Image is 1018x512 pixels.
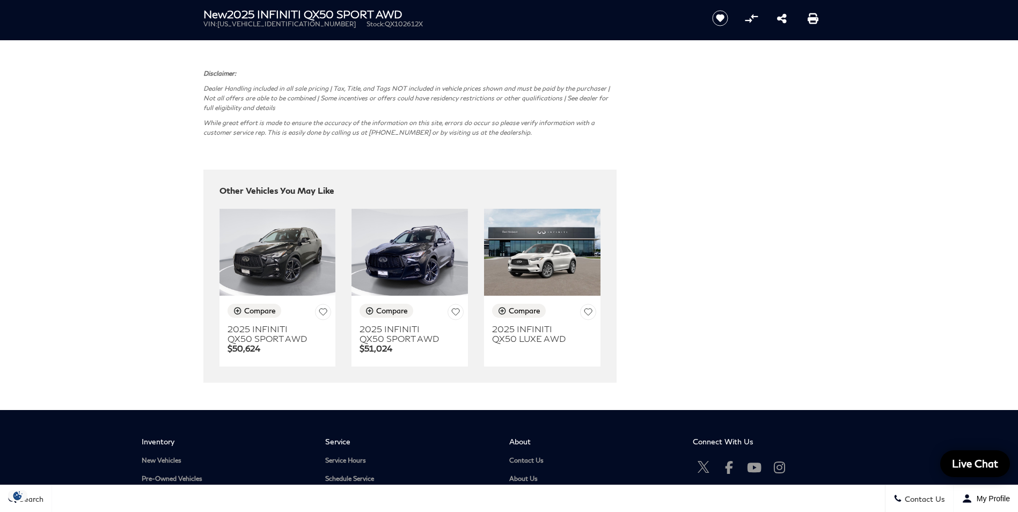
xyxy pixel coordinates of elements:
[217,20,356,28] span: [US_VEHICLE_IDENTIFICATION_NUMBER]
[718,457,739,478] a: Open Facebook in a new window
[902,494,945,503] span: Contact Us
[947,457,1004,470] span: Live Chat
[360,304,413,318] button: Compare Vehicle
[351,209,468,296] img: 2025 INFINITI QX50 SPORT AWD
[509,306,540,316] div: Compare
[492,324,575,343] h3: 2025 INFINITI QX50 LUXE AWD
[325,475,493,483] a: Schedule Service
[693,437,861,446] span: Connect With Us
[244,306,276,316] div: Compare
[954,485,1018,512] button: Open user profile menu
[228,324,311,343] h3: 2025 INFINITI QX50 SPORT AWD
[5,490,30,501] img: Opt-Out Icon
[509,475,677,483] a: About Us
[509,437,677,446] span: About
[203,8,227,20] strong: New
[777,12,787,25] a: Share this New 2025 INFINITI QX50 SPORT AWD
[228,304,281,318] button: Compare Vehicle
[376,306,408,316] div: Compare
[580,304,596,322] button: Save Vehicle
[325,437,493,446] span: Service
[203,84,617,113] p: Dealer Handling included in all sale pricing | Tax, Title, and Tags NOT included in vehicle price...
[219,186,600,195] h2: Other Vehicles You May Like
[360,324,464,353] a: 2025 INFINITI QX50 SPORT AWD $51,024
[693,457,714,478] a: Open Twitter in a new window
[142,437,310,446] span: Inventory
[203,8,694,20] h1: 2025 INFINITI QX50 SPORT AWD
[5,490,30,501] section: Click to Open Cookie Consent Modal
[484,209,600,296] img: 2025 INFINITI QX50 LUXE AWD
[743,457,765,478] a: Open Youtube-play in a new window
[708,10,732,27] button: Save vehicle
[325,457,493,465] a: Service Hours
[940,450,1010,477] a: Live Chat
[972,494,1010,503] span: My Profile
[385,20,423,28] span: QX102612X
[743,10,759,26] button: Compare Vehicle
[203,69,236,77] strong: Disclaimer:
[142,457,310,465] a: New Vehicles
[808,12,818,25] a: Print this New 2025 INFINITI QX50 SPORT AWD
[768,457,790,478] a: Open Instagram in a new window
[203,118,617,137] p: While great effort is made to ensure the accuracy of the information on this site, errors do occu...
[509,457,677,465] a: Contact Us
[17,494,43,503] span: Search
[142,475,310,483] a: Pre-Owned Vehicles
[360,343,464,353] p: $51,024
[219,209,336,296] img: 2025 INFINITI QX50 SPORT AWD
[367,20,385,28] span: Stock:
[492,324,596,343] a: 2025 INFINITI QX50 LUXE AWD
[492,304,546,318] button: Compare Vehicle
[228,343,332,353] p: $50,624
[360,324,443,343] h3: 2025 INFINITI QX50 SPORT AWD
[448,304,464,322] button: Save Vehicle
[315,304,331,322] button: Save Vehicle
[203,20,217,28] span: VIN:
[228,324,332,353] a: 2025 INFINITI QX50 SPORT AWD $50,624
